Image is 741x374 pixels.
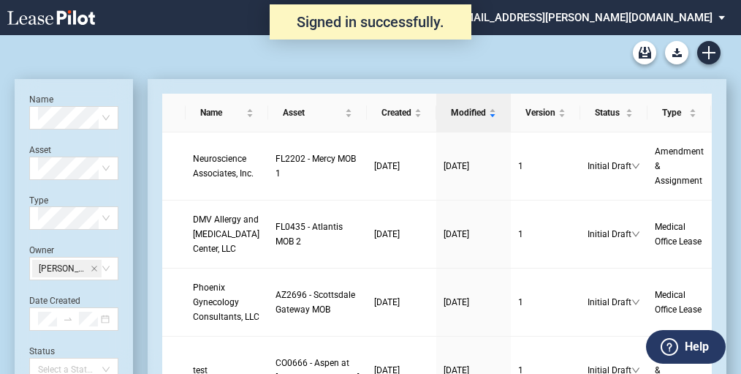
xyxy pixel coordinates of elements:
a: 1 [518,295,573,310]
span: down [631,162,640,171]
span: down [631,230,640,239]
a: Create new document [697,41,721,64]
label: Help [685,337,709,356]
th: Version [511,94,580,132]
span: Asset [283,105,342,120]
label: Name [29,94,53,105]
label: Status [29,346,55,356]
span: Initial Draft [588,159,631,173]
span: down [631,298,640,307]
span: [PERSON_NAME] [39,261,88,277]
span: Version [525,105,555,120]
a: Medical Office Lease [655,288,704,317]
div: Signed in successfully. [270,4,471,40]
label: Type [29,195,48,206]
a: FL2202 - Mercy MOB 1 [275,152,360,181]
span: Status [595,105,623,120]
span: 1 [518,229,523,239]
a: Phoenix Gynecology Consultants, LLC [193,280,261,324]
span: Medical Office Lease [655,222,702,247]
span: 1 [518,297,523,307]
a: 1 [518,227,573,242]
span: close [91,265,98,272]
label: Date Created [29,296,80,306]
span: [DATE] [444,161,469,171]
th: Status [580,94,647,132]
span: 1 [518,161,523,171]
a: FL0435 - Atlantis MOB 2 [275,220,360,249]
th: Type [647,94,711,132]
a: Medical Office Lease [655,220,704,249]
th: Asset [268,94,367,132]
a: Amendment & Assignment [655,144,704,188]
th: Name [186,94,268,132]
a: [DATE] [444,159,503,173]
a: [DATE] [374,227,429,242]
a: 1 [518,159,573,173]
span: to [63,314,73,324]
th: Created [367,94,436,132]
span: swap-right [63,314,73,324]
label: Asset [29,145,51,155]
span: Name [200,105,243,120]
span: AZ2696 - Scottsdale Gateway MOB [275,290,355,315]
a: Archive [633,41,656,64]
span: Amendment & Assignment [655,146,704,186]
span: Anastasia Weston [32,260,102,277]
a: DMV Allergy and [MEDICAL_DATA] Center, LLC [193,212,261,256]
a: [DATE] [374,159,429,173]
button: Help [646,330,726,364]
a: AZ2696 - Scottsdale Gateway MOB [275,288,360,317]
span: Created [381,105,411,120]
span: FL2202 - Mercy MOB 1 [275,154,356,179]
md-menu: Download Blank Form List [661,41,693,64]
span: [DATE] [374,229,400,239]
span: [DATE] [374,161,400,171]
span: Medical Office Lease [655,290,702,315]
span: Modified [451,105,486,120]
span: [DATE] [444,297,469,307]
a: [DATE] [444,227,503,242]
span: Initial Draft [588,295,631,310]
a: [DATE] [444,295,503,310]
th: Modified [436,94,511,132]
span: DMV Allergy and Asthma Center, LLC [193,214,259,254]
span: Type [662,105,686,120]
a: Neuroscience Associates, Inc. [193,152,261,181]
span: [DATE] [374,297,400,307]
span: [DATE] [444,229,469,239]
label: Owner [29,245,54,255]
span: FL0435 - Atlantis MOB 2 [275,222,343,247]
span: Phoenix Gynecology Consultants, LLC [193,283,259,322]
a: [DATE] [374,295,429,310]
span: Initial Draft [588,227,631,242]
button: Download Blank Form [665,41,688,64]
span: Neuroscience Associates, Inc. [193,154,254,179]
